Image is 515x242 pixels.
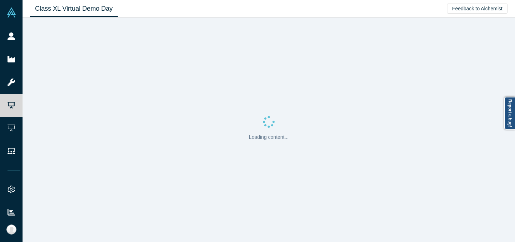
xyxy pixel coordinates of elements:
[6,7,16,17] img: Alchemist Vault Logo
[504,97,515,130] a: Report a bug!
[447,4,507,14] button: Feedback to Alchemist
[249,133,289,141] p: Loading content...
[30,0,118,17] a: Class XL Virtual Demo Day
[6,225,16,235] img: Ally Hoang's Account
